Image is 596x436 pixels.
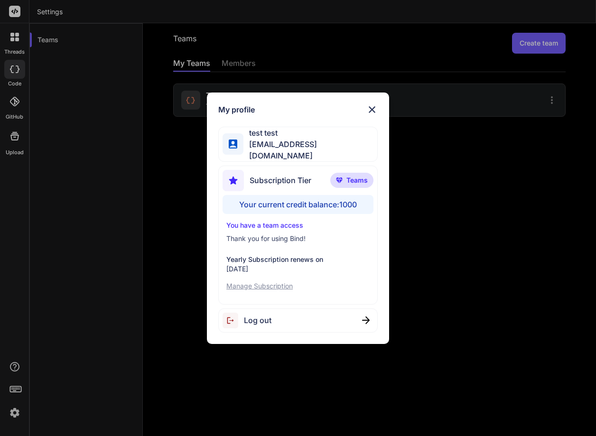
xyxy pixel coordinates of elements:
span: test test [243,127,377,139]
p: [DATE] [226,264,370,274]
span: Subscription Tier [250,175,311,186]
p: Yearly Subscription renews on [226,255,370,264]
p: You have a team access [226,221,370,230]
img: close [366,104,378,115]
img: close [362,316,370,324]
div: Your current credit balance: 1000 [223,195,373,214]
span: Teams [346,176,368,185]
span: [EMAIL_ADDRESS][DOMAIN_NAME] [243,139,377,161]
span: Log out [244,315,271,326]
p: Manage Subscription [226,281,370,291]
img: logout [223,313,244,328]
p: Thank you for using Bind! [226,234,370,243]
img: premium [336,177,343,183]
img: subscription [223,170,244,191]
h1: My profile [218,104,255,115]
img: profile [229,139,237,148]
